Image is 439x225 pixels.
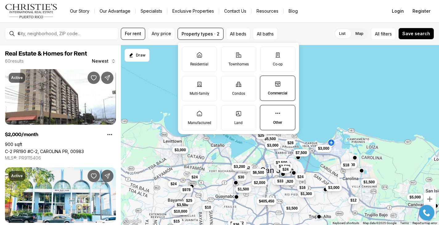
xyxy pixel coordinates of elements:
[174,148,186,152] span: $3,000
[315,145,332,152] button: $3,000
[424,193,436,205] button: Zoom in
[284,7,303,15] a: Blog
[235,185,252,193] button: $1,500
[259,199,274,204] span: $405,450
[265,136,276,141] span: $5,500
[101,72,113,84] button: Share Property
[172,146,188,154] button: $3,000
[279,164,290,169] span: $3,500
[351,28,368,39] label: Map
[171,208,190,215] button: $10,000
[375,31,380,37] span: All
[285,139,296,147] button: $28
[297,174,304,179] span: $24
[11,75,23,80] p: Active
[236,173,247,181] button: $30
[5,59,24,64] p: 60 results
[232,91,245,96] p: Condos
[177,202,188,207] span: $3,500
[273,62,283,67] p: Co-op
[101,170,113,182] button: Share Property
[392,9,404,14] span: Login
[231,163,248,170] button: $3,200
[5,4,58,19] img: logo
[267,143,279,148] span: $3,000
[284,205,300,212] button: $3,500
[256,198,277,205] button: $405,450
[219,7,251,15] button: Contact Us
[88,72,100,84] button: Save Property: C-2 PR190 #C-2
[280,166,291,173] button: $24
[412,221,437,225] a: Report a map error
[301,191,312,196] span: $1,300
[189,173,200,181] button: $24
[363,221,396,225] span: Map data ©2025 Google
[167,7,219,15] a: Exclusive Properties
[326,184,342,191] button: $3,000
[371,28,396,40] button: Allfilters
[409,195,421,200] span: $5,000
[174,201,191,209] button: $3,500
[277,179,283,184] span: $33
[125,49,150,62] button: Start drawing
[402,31,430,36] span: Save search
[125,31,141,36] span: For rent
[409,5,434,17] button: Register
[381,31,392,37] span: filters
[361,178,377,186] button: $1,500
[262,135,278,143] button: $5,500
[297,184,308,191] button: $16
[171,218,182,225] button: $15
[254,180,265,185] span: $2,000
[277,163,293,170] button: $3,500
[104,128,116,141] button: Property options
[272,178,296,185] button: $1,744,920
[275,177,286,185] button: $33
[238,187,249,192] span: $1,500
[190,62,208,67] p: Residential
[388,5,408,17] button: Login
[328,185,339,190] span: $3,000
[276,160,287,165] span: $3,500
[5,149,84,154] a: C-2 PR190 #C-2, CAROLINA PR, 00983
[180,186,193,194] button: $978
[226,28,250,40] button: All beds
[95,7,135,15] a: Our Advantage
[170,181,177,186] span: $24
[184,197,195,204] button: $25
[205,205,211,210] span: $10
[341,161,352,169] button: $18
[275,179,293,184] span: $1,744,920
[250,169,267,176] button: $6,500
[282,167,289,172] span: $24
[11,173,23,178] p: Active
[296,150,307,155] span: $7,500
[407,194,423,201] button: $5,000
[400,221,409,225] a: Terms
[273,120,282,125] p: Other
[121,28,145,40] button: For rent
[168,180,179,188] button: $24
[348,197,359,204] button: $12
[65,7,94,15] a: Our Story
[334,28,351,39] label: List
[287,140,293,145] span: $28
[363,180,375,185] span: $1,500
[343,163,349,168] span: $18
[256,132,267,139] button: $25
[234,120,243,125] p: Land
[341,161,358,169] button: $2,000
[202,204,213,211] button: $10
[252,7,283,15] a: Resources
[295,173,306,181] button: $24
[253,170,264,175] span: $6,500
[88,170,100,182] button: Save Property: 6471 AVE. ISLA VERDE, NEW SAN JUAN COND. #2
[234,164,245,169] span: $3,200
[286,206,298,211] span: $3,500
[238,175,244,180] span: $30
[351,198,357,203] span: $12
[183,187,191,192] span: $978
[293,149,310,156] button: $7,500
[136,7,167,15] a: Specialists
